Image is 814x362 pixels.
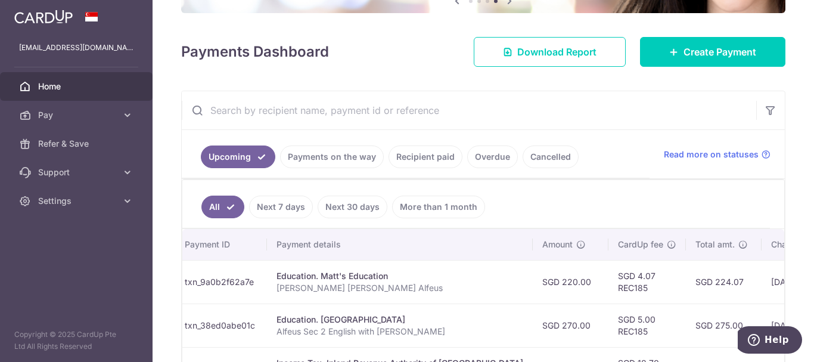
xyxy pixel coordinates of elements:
[318,196,387,218] a: Next 30 days
[276,314,523,326] div: Education. [GEOGRAPHIC_DATA]
[664,148,759,160] span: Read more on statuses
[533,304,608,347] td: SGD 270.00
[276,326,523,338] p: Alfeus Sec 2 English with [PERSON_NAME]
[280,146,384,168] a: Payments on the way
[201,146,275,168] a: Upcoming
[14,10,73,24] img: CardUp
[38,138,117,150] span: Refer & Save
[38,195,117,207] span: Settings
[542,239,573,250] span: Amount
[249,196,313,218] a: Next 7 days
[38,166,117,178] span: Support
[38,81,117,92] span: Home
[181,41,329,63] h4: Payments Dashboard
[19,42,133,54] p: [EMAIL_ADDRESS][DOMAIN_NAME]
[175,229,267,260] th: Payment ID
[533,260,608,304] td: SGD 220.00
[175,304,267,347] td: txn_38ed0abe01c
[695,239,735,250] span: Total amt.
[392,196,485,218] a: More than 1 month
[618,239,663,250] span: CardUp fee
[467,146,518,168] a: Overdue
[38,109,117,121] span: Pay
[175,260,267,304] td: txn_9a0b2f62a7e
[608,260,686,304] td: SGD 4.07 REC185
[608,304,686,347] td: SGD 5.00 REC185
[686,260,762,304] td: SGD 224.07
[738,326,802,356] iframe: Opens a widget where you can find more information
[389,146,462,168] a: Recipient paid
[182,91,756,129] input: Search by recipient name, payment id or reference
[523,146,579,168] a: Cancelled
[201,196,244,218] a: All
[640,37,785,67] a: Create Payment
[267,229,533,260] th: Payment details
[664,148,770,160] a: Read more on statuses
[683,45,756,59] span: Create Payment
[517,45,596,59] span: Download Report
[276,270,523,282] div: Education. Matt's Education
[686,304,762,347] td: SGD 275.00
[276,282,523,294] p: [PERSON_NAME] [PERSON_NAME] Alfeus
[474,37,626,67] a: Download Report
